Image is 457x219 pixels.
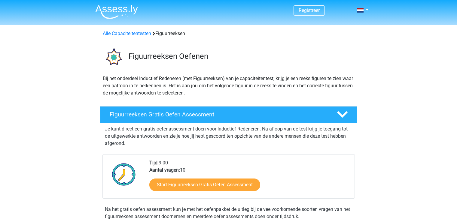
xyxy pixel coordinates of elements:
p: Je kunt direct een gratis oefenassessment doen voor Inductief Redeneren. Na afloop van de test kr... [105,125,352,147]
p: Bij het onderdeel Inductief Redeneren (met Figuurreeksen) van je capaciteitentest, krijg je een r... [103,75,355,97]
b: Tijd: [149,160,159,166]
a: Alle Capaciteitentesten [103,31,151,36]
img: figuurreeksen [100,44,126,70]
a: Figuurreeksen Gratis Oefen Assessment [98,106,360,123]
h3: Figuurreeksen Oefenen [129,52,352,61]
div: Figuurreeksen [100,30,357,37]
div: 9:00 10 [145,159,354,198]
img: Klok [109,159,139,189]
h4: Figuurreeksen Gratis Oefen Assessment [110,111,327,118]
a: Registreer [299,7,320,13]
b: Aantal vragen: [149,167,180,173]
a: Start Figuurreeksen Gratis Oefen Assessment [149,178,260,191]
img: Assessly [95,5,138,19]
